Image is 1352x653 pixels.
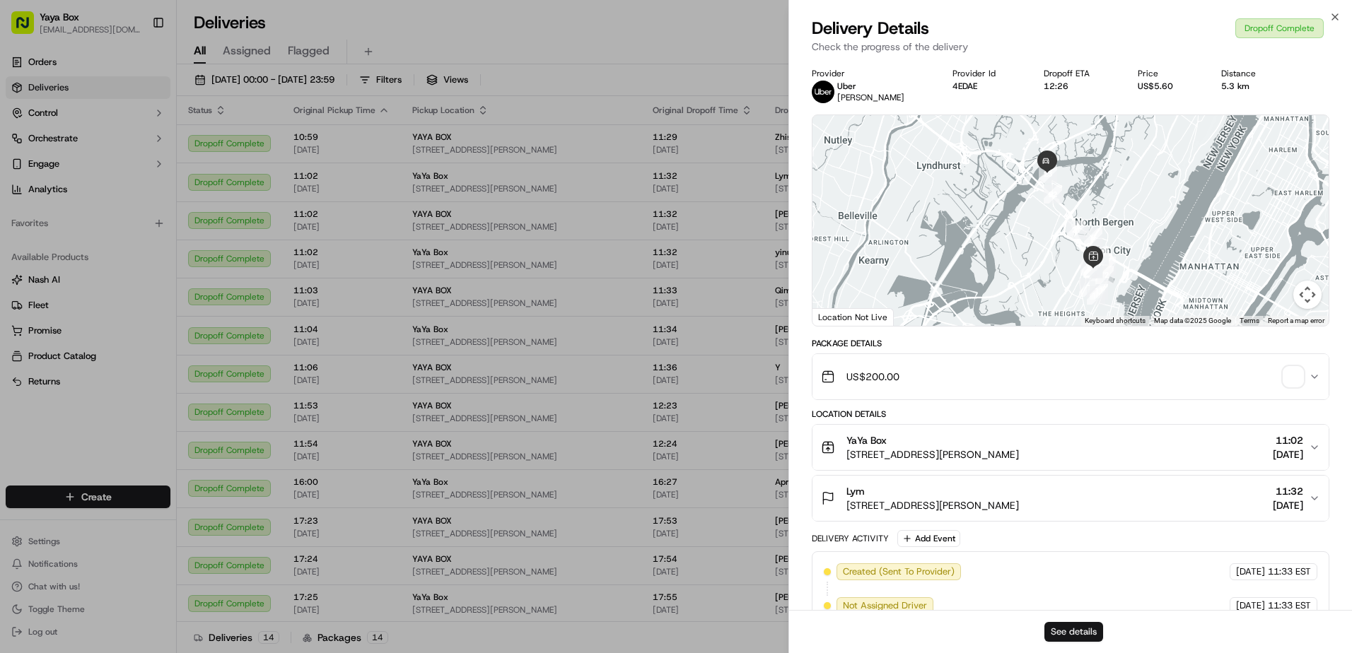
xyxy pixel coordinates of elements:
[1095,266,1114,284] div: 12
[1044,81,1115,92] div: 12:26
[812,81,834,103] img: uber-new-logo.jpeg
[843,565,955,578] span: Created (Sent To Provider)
[812,40,1329,54] p: Check the progress of the delivery
[14,14,42,42] img: Nash
[812,308,894,326] div: Location Not Live
[1044,185,1062,204] div: 22
[846,447,1019,461] span: [STREET_ADDRESS][PERSON_NAME]
[1044,68,1115,79] div: Dropoff ETA
[1084,228,1102,247] div: 8
[1138,81,1199,92] div: US$5.60
[1268,317,1324,324] a: Report a map error
[30,135,55,160] img: 1727276513143-84d647e1-66c0-4f92-a045-3c9f9f5dfd92
[1293,281,1322,309] button: Map camera controls
[952,68,1021,79] div: Provider Id
[812,354,1329,399] button: US$200.00
[219,181,257,198] button: See all
[14,57,257,79] p: Welcome 👋
[952,81,977,92] button: 4EDAE
[28,316,108,330] span: Knowledge Base
[1154,317,1231,324] span: Map data ©2025 Google
[190,219,195,230] span: •
[14,135,40,160] img: 1736555255976-a54dd68f-1ca7-489b-9aae-adbdc363a1c4
[14,244,37,266] img: Joseph V.
[816,307,863,326] a: Open this area in Google Maps (opens a new window)
[812,476,1329,521] button: Lym[STREET_ADDRESS][PERSON_NAME]11:32[DATE]
[125,257,158,269] span: 8月15日
[846,370,899,384] span: US$200.00
[846,498,1019,512] span: [STREET_ADDRESS][PERSON_NAME]
[14,206,37,228] img: Joana Marie Avellanoza
[117,257,122,269] span: •
[14,184,95,195] div: Past conversations
[100,350,171,361] a: Powered byPylon
[1273,498,1303,512] span: [DATE]
[816,307,863,326] img: Google
[37,91,255,106] input: Got a question? Start typing here...
[812,338,1329,349] div: Package Details
[1268,599,1311,612] span: 11:33 EST
[812,425,1329,470] button: YaYa Box[STREET_ADDRESS][PERSON_NAME]11:02[DATE]
[1273,484,1303,498] span: 11:32
[1221,81,1281,92] div: 5.3 km
[8,310,114,336] a: 📗Knowledge Base
[1090,281,1108,300] div: 11
[64,149,194,160] div: We're available if you need us!
[1273,447,1303,461] span: [DATE]
[198,219,231,230] span: 9月17日
[134,316,227,330] span: API Documentation
[846,484,865,498] span: Lym
[1273,433,1303,447] span: 11:02
[1039,165,1057,183] div: 23
[114,310,233,336] a: 💻API Documentation
[141,351,171,361] span: Pylon
[1236,565,1265,578] span: [DATE]
[1067,220,1085,239] div: 21
[837,81,904,92] p: Uber
[897,530,960,547] button: Add Event
[812,408,1329,420] div: Location Details
[28,258,40,269] img: 1736555255976-a54dd68f-1ca7-489b-9aae-adbdc363a1c4
[120,317,131,329] div: 💻
[1087,286,1105,305] div: 10
[1138,68,1199,79] div: Price
[843,599,927,612] span: Not Assigned Driver
[1240,317,1259,324] a: Terms (opens in new tab)
[812,68,930,79] div: Provider
[44,219,187,230] span: [PERSON_NAME] [PERSON_NAME]
[837,92,904,103] span: [PERSON_NAME]
[1236,599,1265,612] span: [DATE]
[812,17,929,40] span: Delivery Details
[1268,565,1311,578] span: 11:33 EST
[1044,622,1103,642] button: See details
[28,220,40,231] img: 1736555255976-a54dd68f-1ca7-489b-9aae-adbdc363a1c4
[1085,316,1146,326] button: Keyboard shortcuts
[846,433,887,447] span: YaYa Box
[1080,257,1099,276] div: 19
[240,139,257,156] button: Start new chat
[812,533,889,544] div: Delivery Activity
[64,135,232,149] div: Start new chat
[1221,68,1281,79] div: Distance
[14,317,25,329] div: 📗
[44,257,115,269] span: [PERSON_NAME]
[1079,278,1097,297] div: 9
